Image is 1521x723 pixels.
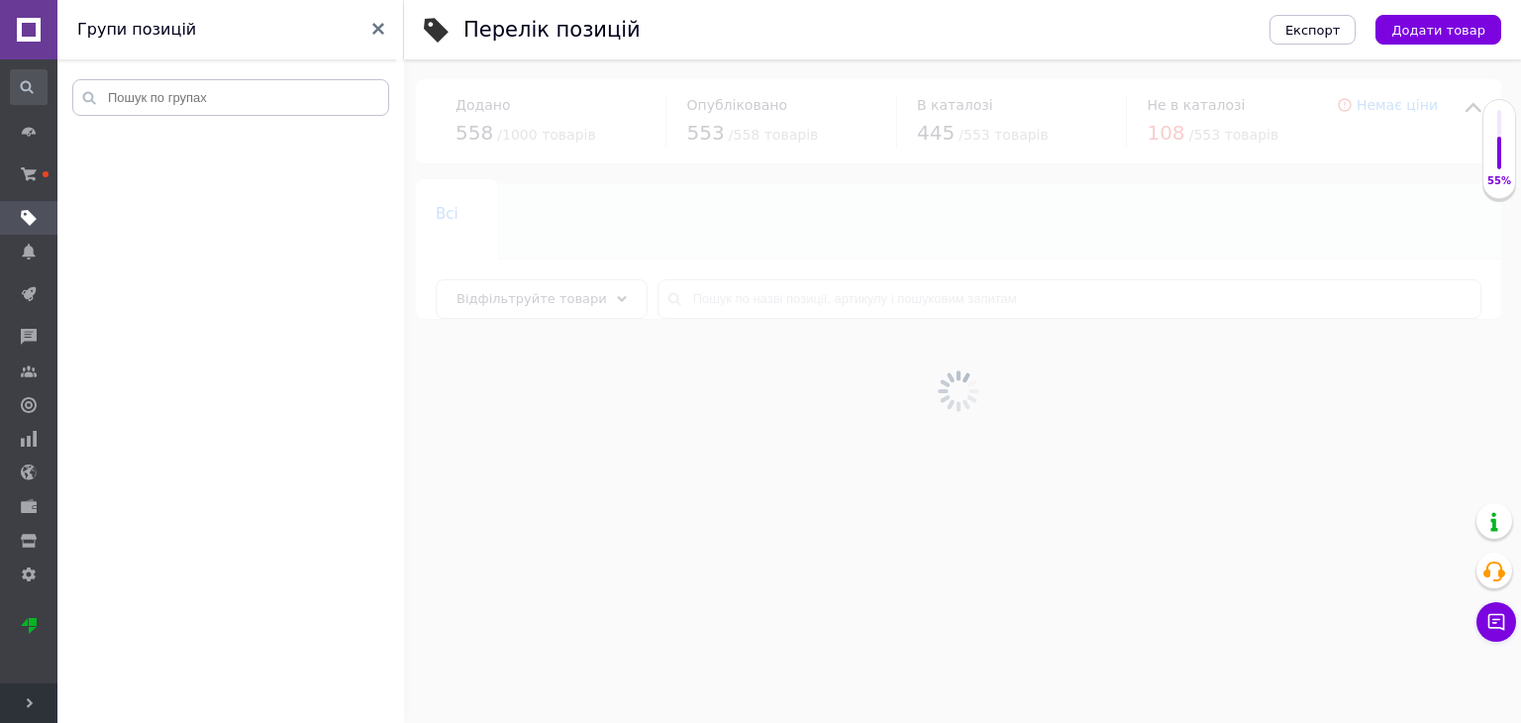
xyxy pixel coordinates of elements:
button: Чат з покупцем [1476,602,1516,642]
span: Експорт [1285,23,1341,38]
button: Експорт [1269,15,1357,45]
button: Додати товар [1375,15,1501,45]
div: Перелік позицій [463,20,641,41]
span: Додати товар [1391,23,1485,38]
div: 55% [1483,174,1515,188]
input: Пошук по групах [72,79,389,116]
